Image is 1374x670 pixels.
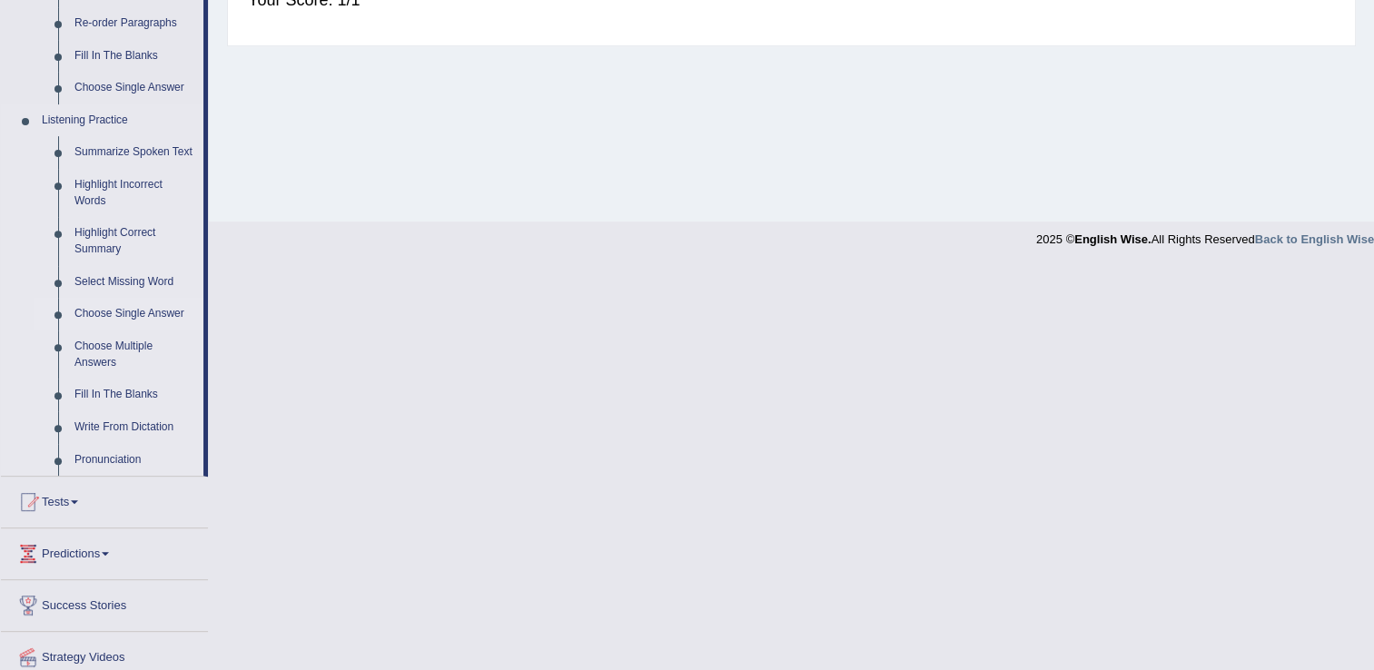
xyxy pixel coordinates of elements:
[66,7,203,40] a: Re-order Paragraphs
[1,528,208,574] a: Predictions
[66,40,203,73] a: Fill In The Blanks
[1,580,208,626] a: Success Stories
[1255,232,1374,246] a: Back to English Wise
[1074,232,1151,246] strong: English Wise.
[66,217,203,265] a: Highlight Correct Summary
[66,169,203,217] a: Highlight Incorrect Words
[66,72,203,104] a: Choose Single Answer
[66,330,203,379] a: Choose Multiple Answers
[66,411,203,444] a: Write From Dictation
[66,298,203,330] a: Choose Single Answer
[34,104,203,137] a: Listening Practice
[66,379,203,411] a: Fill In The Blanks
[66,444,203,477] a: Pronunciation
[1,477,208,522] a: Tests
[1036,222,1374,248] div: 2025 © All Rights Reserved
[66,266,203,299] a: Select Missing Word
[66,136,203,169] a: Summarize Spoken Text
